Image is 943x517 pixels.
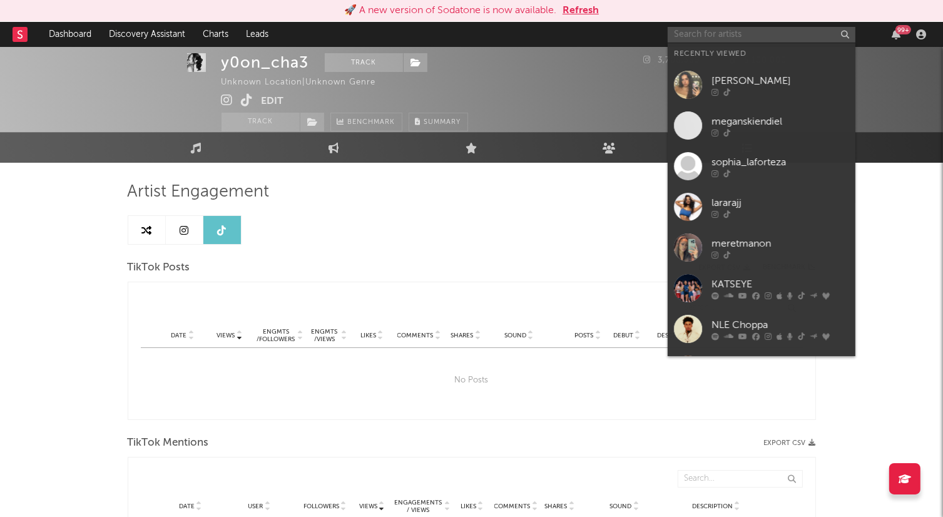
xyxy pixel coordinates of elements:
[657,332,698,339] span: Description
[644,56,701,64] span: 3,708,389
[711,195,849,210] div: lararajj
[222,113,300,131] button: Track
[257,328,296,343] div: Engmts / Followers
[360,332,376,339] span: Likes
[668,309,855,349] a: NLE Choppa
[359,503,377,510] span: Views
[668,146,855,187] a: sophia_laforteza
[237,22,277,47] a: Leads
[40,22,100,47] a: Dashboard
[668,105,855,146] a: meganskiendiel
[892,29,900,39] button: 99+
[303,503,339,510] span: Followers
[545,503,568,510] span: Shares
[248,503,263,510] span: User
[711,73,849,88] div: [PERSON_NAME]
[711,317,849,332] div: NLE Choppa
[575,332,594,339] span: Posts
[711,155,849,170] div: sophia_laforteza
[674,46,849,61] div: Recently Viewed
[451,332,474,339] span: Shares
[668,187,855,227] a: lararajj
[325,53,403,72] button: Track
[668,64,855,105] a: [PERSON_NAME]
[668,227,855,268] a: meretmanon
[409,113,468,131] button: Summary
[171,332,187,339] span: Date
[330,113,402,131] a: Benchmark
[609,503,631,510] span: Sound
[504,332,526,339] span: Sound
[128,436,209,451] span: TikTok Mentions
[217,332,235,339] span: Views
[494,503,531,510] span: Comments
[194,22,237,47] a: Charts
[424,119,461,126] span: Summary
[397,332,434,339] span: Comments
[668,349,855,390] a: [PERSON_NAME]
[764,439,816,447] button: Export CSV
[711,114,849,129] div: meganskiendiel
[394,499,443,514] span: Engagements / Views
[344,3,556,18] div: 🚀 A new version of Sodatone is now available.
[668,268,855,309] a: KATSEYE
[128,185,270,200] span: Artist Engagement
[262,94,284,110] button: Edit
[141,348,803,413] div: No Posts
[222,53,309,72] div: y0on_cha3
[668,27,855,43] input: Search for artists
[563,3,599,18] button: Refresh
[678,470,803,488] input: Search...
[692,503,733,510] span: Description
[895,25,911,34] div: 99 +
[100,22,194,47] a: Discovery Assistant
[613,332,633,339] span: Debut
[348,115,395,130] span: Benchmark
[711,236,849,251] div: meretmanon
[128,260,190,275] span: TikTok Posts
[222,75,405,90] div: Unknown Location | Unknown Genre
[310,328,340,343] div: Engmts / Views
[711,277,849,292] div: KATSEYE
[179,503,195,510] span: Date
[461,503,476,510] span: Likes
